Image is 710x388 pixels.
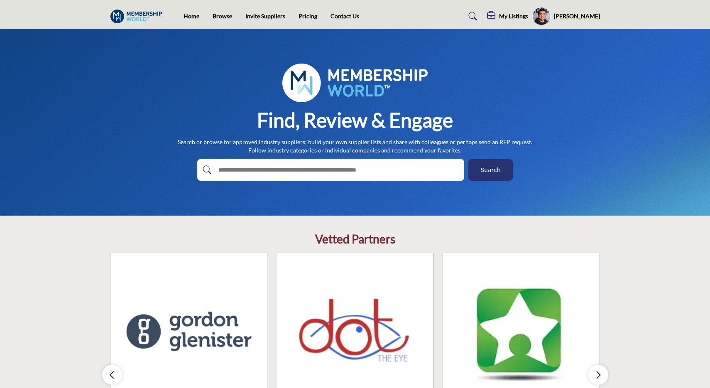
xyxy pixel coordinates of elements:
[184,12,199,20] a: Home
[257,107,453,133] h1: Find, Review & Engage
[245,12,285,20] a: Invite Suppliers
[213,12,232,20] a: Browse
[468,159,513,181] button: Search
[315,232,395,246] h2: Vetted Partners
[178,138,532,154] p: Search or browse for approved industry suppliers; build your own supplier lists and share with co...
[460,10,482,23] a: Search
[110,10,166,23] img: Site Logo
[487,11,528,21] div: My Listings
[480,166,500,174] span: Search
[554,12,600,20] h5: [PERSON_NAME]
[499,12,528,20] h5: My Listings
[282,64,428,102] img: image
[331,12,359,20] a: Contact Us
[299,12,317,20] a: Pricing
[532,7,551,25] button: Show hide supplier dropdown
